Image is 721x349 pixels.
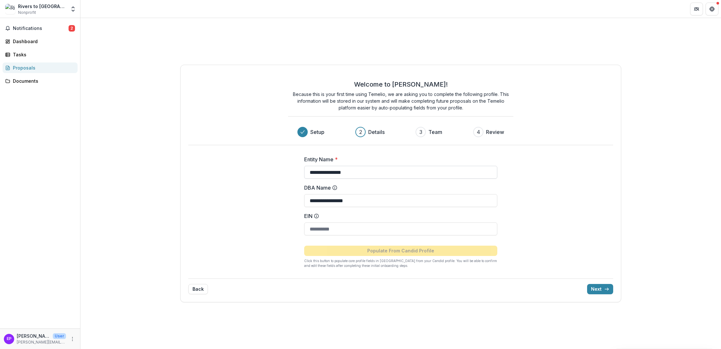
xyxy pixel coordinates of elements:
p: Because this is your first time using Temelio, we are asking you to complete the following profil... [288,91,513,111]
button: Populate From Candid Profile [304,246,497,256]
span: 2 [69,25,75,32]
button: Get Help [706,3,718,15]
p: Click this button to populate core profile fields in [GEOGRAPHIC_DATA] from your Candid profile. ... [304,259,497,268]
button: More [69,335,76,343]
h3: Team [428,128,442,136]
div: Emily Payne [7,337,12,341]
img: Rivers to Ridges [5,4,15,14]
h2: Welcome to [PERSON_NAME]! [354,80,448,88]
label: EIN [304,212,493,220]
button: Notifications2 [3,23,78,33]
div: Rivers to [GEOGRAPHIC_DATA] [18,3,66,10]
div: Documents [13,78,72,84]
button: Partners [690,3,703,15]
div: Tasks [13,51,72,58]
span: Notifications [13,26,69,31]
button: Open entity switcher [69,3,78,15]
a: Proposals [3,62,78,73]
h3: Setup [310,128,324,136]
h3: Details [368,128,385,136]
a: Dashboard [3,36,78,47]
div: 3 [419,128,422,136]
div: 4 [477,128,480,136]
p: [PERSON_NAME][EMAIL_ADDRESS][DOMAIN_NAME] [17,339,66,345]
div: Proposals [13,64,72,71]
a: Tasks [3,49,78,60]
div: Dashboard [13,38,72,45]
p: [PERSON_NAME] [17,333,50,339]
h3: Review [486,128,504,136]
div: 2 [359,128,362,136]
button: Back [188,284,208,294]
span: Nonprofit [18,10,36,15]
p: User [53,333,66,339]
div: Progress [297,127,504,137]
a: Documents [3,76,78,86]
button: Next [587,284,613,294]
label: Entity Name [304,156,493,163]
label: DBA Name [304,184,493,192]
